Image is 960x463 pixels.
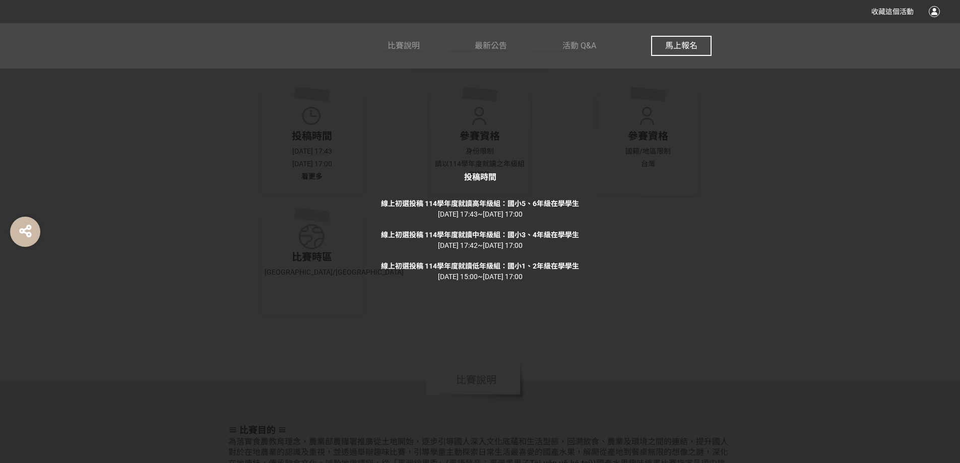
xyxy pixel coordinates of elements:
a: 活動 Q&A [562,23,596,69]
span: 收藏這個活動 [871,8,914,16]
span: ~ [478,210,483,218]
span: 線上初選投稿 114學年度就讀中年級組：國小3、4年級在學學生 [381,231,579,239]
span: [DATE] 17:00 [483,210,523,218]
span: [DATE] 17:00 [483,241,523,249]
span: [DATE] 17:42 [438,241,478,249]
span: ~ [478,273,483,281]
div: 投稿時間 [381,171,579,183]
span: [DATE] 15:00 [438,273,478,281]
span: 活動 Q&A [562,41,596,50]
span: [DATE] 17:43 [438,210,478,218]
span: 比賽說明 [388,41,420,50]
a: 比賽說明 [388,23,420,69]
span: [DATE] 17:00 [483,273,523,281]
span: ~ [478,241,483,249]
span: 最新公告 [475,41,507,50]
span: 線上初選投稿 114學年度就讀低年級組：國小1、2年級在學學生 [381,262,579,270]
span: 馬上報名 [665,41,697,50]
span: 線上初選投稿 114學年度就讀高年級組：國小5、6年級在學學生 [381,200,579,208]
a: 最新公告 [475,23,507,69]
button: 馬上報名 [651,36,712,56]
